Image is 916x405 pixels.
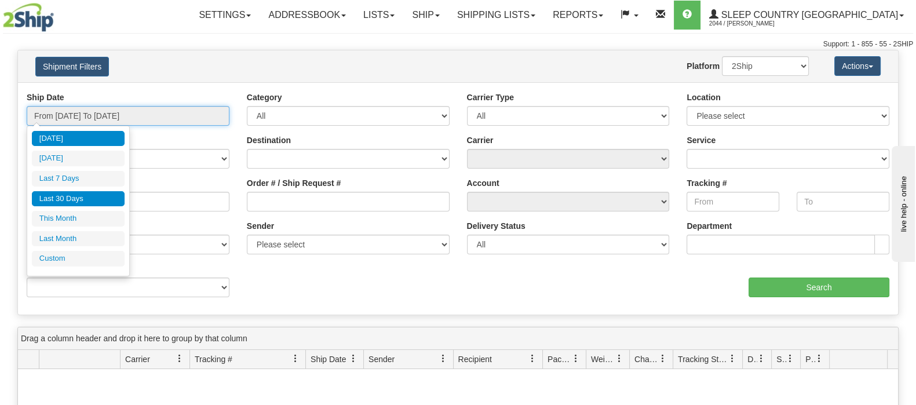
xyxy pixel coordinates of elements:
label: Platform [687,60,720,72]
span: Shipment Issues [776,353,786,365]
span: Packages [548,353,572,365]
input: Search [749,278,889,297]
li: Last 7 Days [32,171,125,187]
div: grid grouping header [18,327,898,350]
label: Sender [247,220,274,232]
span: Pickup Status [805,353,815,365]
li: [DATE] [32,151,125,166]
label: Carrier [467,134,494,146]
iframe: chat widget [889,143,915,261]
span: Carrier [125,353,150,365]
a: Pickup Status filter column settings [809,349,829,368]
a: Packages filter column settings [566,349,586,368]
span: Delivery Status [747,353,757,365]
a: Tracking Status filter column settings [722,349,742,368]
span: 2044 / [PERSON_NAME] [709,18,796,30]
a: Delivery Status filter column settings [751,349,771,368]
div: live help - online [9,10,107,19]
span: Sleep Country [GEOGRAPHIC_DATA] [718,10,898,20]
button: Shipment Filters [35,57,109,76]
a: Shipping lists [448,1,544,30]
label: Account [467,177,499,189]
a: Recipient filter column settings [523,349,542,368]
label: Category [247,92,282,103]
input: To [797,192,889,211]
a: Carrier filter column settings [170,349,189,368]
img: logo2044.jpg [3,3,54,32]
input: From [687,192,779,211]
a: Charge filter column settings [653,349,673,368]
label: Location [687,92,720,103]
a: Reports [544,1,612,30]
span: Tracking Status [678,353,728,365]
li: Custom [32,251,125,267]
label: Destination [247,134,291,146]
a: Sender filter column settings [433,349,453,368]
span: Weight [591,353,615,365]
span: Tracking # [195,353,232,365]
span: Ship Date [311,353,346,365]
a: Ship [403,1,448,30]
button: Actions [834,56,881,76]
li: Last Month [32,231,125,247]
label: Department [687,220,732,232]
a: Settings [190,1,260,30]
label: Carrier Type [467,92,514,103]
a: Shipment Issues filter column settings [780,349,800,368]
a: Weight filter column settings [610,349,629,368]
div: Support: 1 - 855 - 55 - 2SHIP [3,39,913,49]
label: Tracking # [687,177,727,189]
span: Sender [368,353,395,365]
a: Lists [355,1,403,30]
li: This Month [32,211,125,227]
a: Ship Date filter column settings [344,349,363,368]
a: Sleep Country [GEOGRAPHIC_DATA] 2044 / [PERSON_NAME] [700,1,913,30]
li: Last 30 Days [32,191,125,207]
a: Addressbook [260,1,355,30]
a: Tracking # filter column settings [286,349,305,368]
label: Delivery Status [467,220,525,232]
label: Ship Date [27,92,64,103]
span: Charge [634,353,659,365]
span: Recipient [458,353,492,365]
label: Order # / Ship Request # [247,177,341,189]
label: Service [687,134,716,146]
li: [DATE] [32,131,125,147]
